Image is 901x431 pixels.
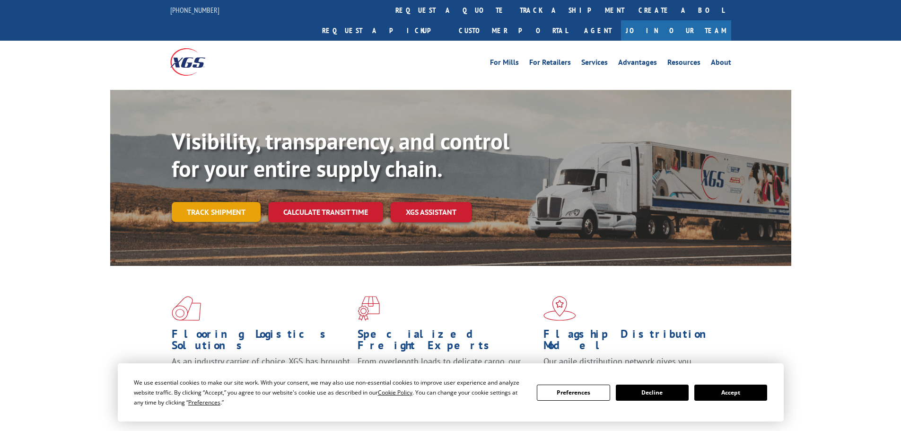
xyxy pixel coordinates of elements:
[358,296,380,321] img: xgs-icon-focused-on-flooring-red
[452,20,575,41] a: Customer Portal
[134,378,525,407] div: We use essential cookies to make our site work. With your consent, we may also use non-essential ...
[268,202,383,222] a: Calculate transit time
[711,59,731,69] a: About
[358,356,536,398] p: From overlength loads to delicate cargo, our experienced staff knows the best way to move your fr...
[172,356,350,389] span: As an industry carrier of choice, XGS has brought innovation and dedication to flooring logistics...
[694,385,767,401] button: Accept
[172,296,201,321] img: xgs-icon-total-supply-chain-intelligence-red
[490,59,519,69] a: For Mills
[581,59,608,69] a: Services
[616,385,689,401] button: Decline
[575,20,621,41] a: Agent
[172,328,350,356] h1: Flooring Logistics Solutions
[188,398,220,406] span: Preferences
[543,328,722,356] h1: Flagship Distribution Model
[537,385,610,401] button: Preferences
[118,363,784,422] div: Cookie Consent Prompt
[172,202,261,222] a: Track shipment
[391,202,472,222] a: XGS ASSISTANT
[378,388,412,396] span: Cookie Policy
[358,328,536,356] h1: Specialized Freight Experts
[529,59,571,69] a: For Retailers
[618,59,657,69] a: Advantages
[543,296,576,321] img: xgs-icon-flagship-distribution-model-red
[172,126,509,183] b: Visibility, transparency, and control for your entire supply chain.
[667,59,700,69] a: Resources
[543,356,717,378] span: Our agile distribution network gives you nationwide inventory management on demand.
[621,20,731,41] a: Join Our Team
[170,5,219,15] a: [PHONE_NUMBER]
[315,20,452,41] a: Request a pickup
